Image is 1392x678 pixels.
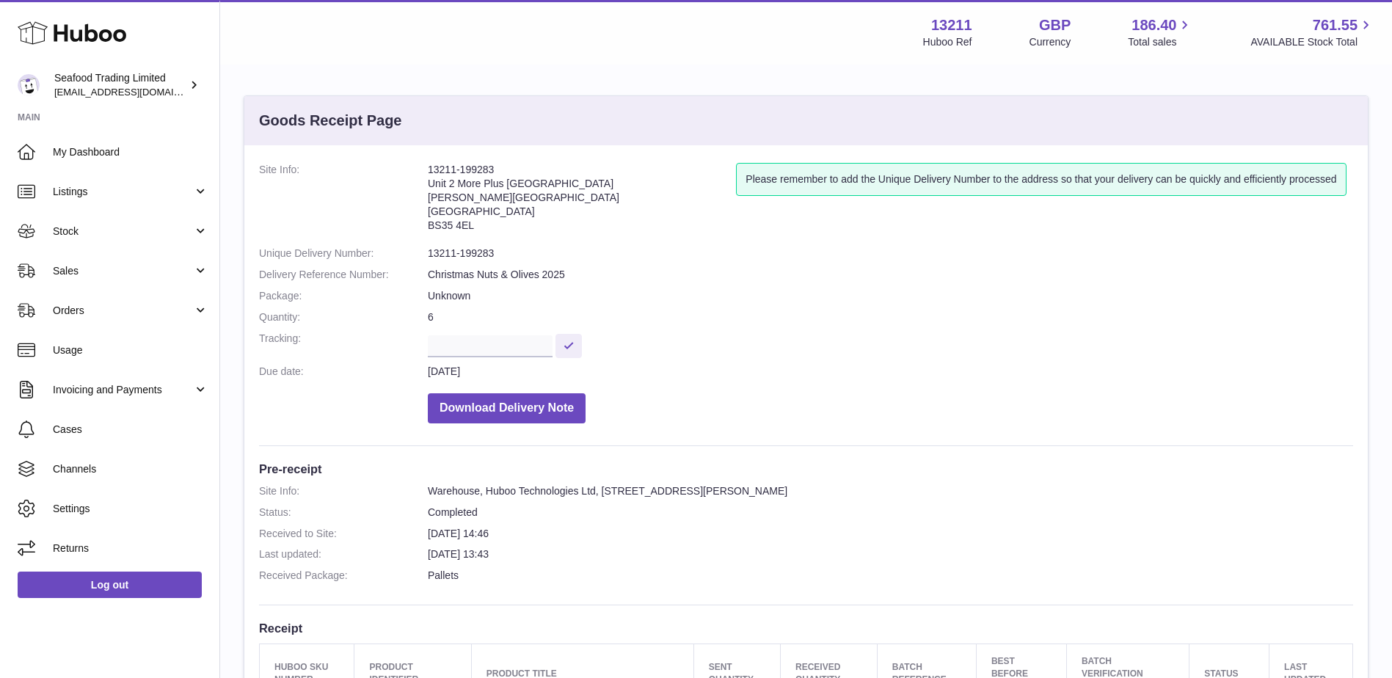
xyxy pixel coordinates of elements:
[736,163,1346,196] div: Please remember to add the Unique Delivery Number to the address so that your delivery can be qui...
[259,310,428,324] dt: Quantity:
[428,527,1353,541] dd: [DATE] 14:46
[428,547,1353,561] dd: [DATE] 13:43
[428,268,1353,282] dd: Christmas Nuts & Olives 2025
[428,310,1353,324] dd: 6
[53,542,208,555] span: Returns
[259,247,428,260] dt: Unique Delivery Number:
[259,527,428,541] dt: Received to Site:
[54,71,186,99] div: Seafood Trading Limited
[53,304,193,318] span: Orders
[1132,15,1176,35] span: 186.40
[428,289,1353,303] dd: Unknown
[923,35,972,49] div: Huboo Ref
[1250,15,1374,49] a: 761.55 AVAILABLE Stock Total
[53,462,208,476] span: Channels
[53,264,193,278] span: Sales
[53,185,193,199] span: Listings
[259,484,428,498] dt: Site Info:
[259,111,402,131] h3: Goods Receipt Page
[53,343,208,357] span: Usage
[259,569,428,583] dt: Received Package:
[1039,15,1071,35] strong: GBP
[53,502,208,516] span: Settings
[428,569,1353,583] dd: Pallets
[18,572,202,598] a: Log out
[259,163,428,239] dt: Site Info:
[259,289,428,303] dt: Package:
[1128,15,1193,49] a: 186.40 Total sales
[259,461,1353,477] h3: Pre-receipt
[1250,35,1374,49] span: AVAILABLE Stock Total
[428,247,1353,260] dd: 13211-199283
[54,86,216,98] span: [EMAIL_ADDRESS][DOMAIN_NAME]
[53,145,208,159] span: My Dashboard
[428,484,1353,498] dd: Warehouse, Huboo Technologies Ltd, [STREET_ADDRESS][PERSON_NAME]
[259,506,428,520] dt: Status:
[53,225,193,238] span: Stock
[1313,15,1358,35] span: 761.55
[428,393,586,423] button: Download Delivery Note
[931,15,972,35] strong: 13211
[1030,35,1071,49] div: Currency
[428,365,1353,379] dd: [DATE]
[259,620,1353,636] h3: Receipt
[53,423,208,437] span: Cases
[259,268,428,282] dt: Delivery Reference Number:
[428,163,736,239] address: 13211-199283 Unit 2 More Plus [GEOGRAPHIC_DATA] [PERSON_NAME][GEOGRAPHIC_DATA] [GEOGRAPHIC_DATA] ...
[259,365,428,379] dt: Due date:
[18,74,40,96] img: online@rickstein.com
[1128,35,1193,49] span: Total sales
[428,506,1353,520] dd: Completed
[53,383,193,397] span: Invoicing and Payments
[259,332,428,357] dt: Tracking:
[259,547,428,561] dt: Last updated:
